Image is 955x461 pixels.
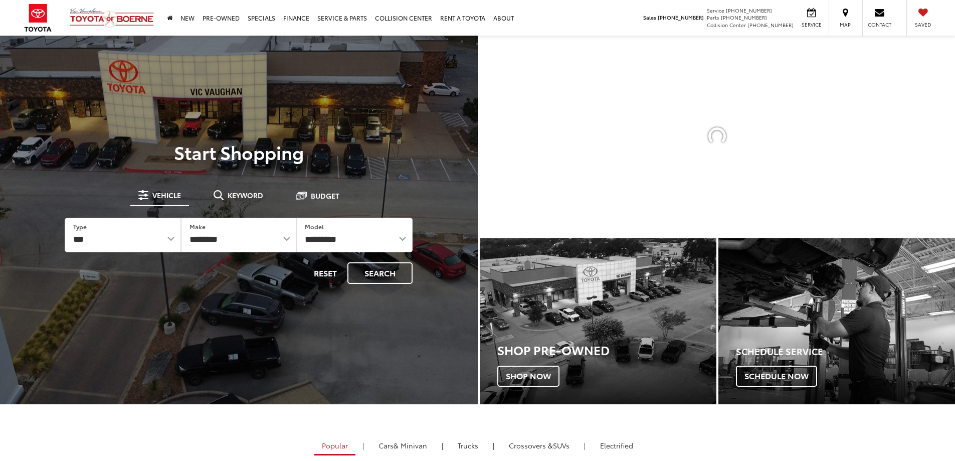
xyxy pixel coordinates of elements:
label: Model [305,222,324,231]
li: | [360,440,366,450]
a: SUVs [501,437,577,454]
div: Toyota [718,238,955,404]
p: Start Shopping [42,142,436,162]
label: Type [73,222,87,231]
span: Crossovers & [509,440,553,450]
span: Keyword [228,192,263,199]
h3: Shop Pre-Owned [497,343,716,356]
li: | [490,440,497,450]
span: Sales [643,14,656,21]
span: [PHONE_NUMBER] [726,7,772,14]
a: Schedule Service Schedule Now [718,238,955,404]
span: Budget [311,192,339,199]
span: [PHONE_NUMBER] [721,14,767,21]
button: Search [347,262,413,284]
span: Contact [868,21,891,28]
span: [PHONE_NUMBER] [747,21,794,29]
span: [PHONE_NUMBER] [658,14,704,21]
span: Service [800,21,823,28]
a: Trucks [450,437,486,454]
span: Collision Center [707,21,746,29]
span: Service [707,7,724,14]
h4: Schedule Service [736,347,955,357]
img: Vic Vaughan Toyota of Boerne [69,8,154,28]
a: Electrified [593,437,641,454]
button: Reset [305,262,345,284]
a: Cars [371,437,435,454]
div: Toyota [480,238,716,404]
a: Popular [314,437,355,455]
a: Shop Pre-Owned Shop Now [480,238,716,404]
span: Parts [707,14,719,21]
span: Schedule Now [736,366,817,387]
li: | [439,440,446,450]
span: Saved [912,21,934,28]
span: Map [834,21,856,28]
span: Vehicle [152,192,181,199]
span: & Minivan [394,440,427,450]
span: Shop Now [497,366,559,387]
li: | [582,440,588,450]
label: Make [189,222,206,231]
